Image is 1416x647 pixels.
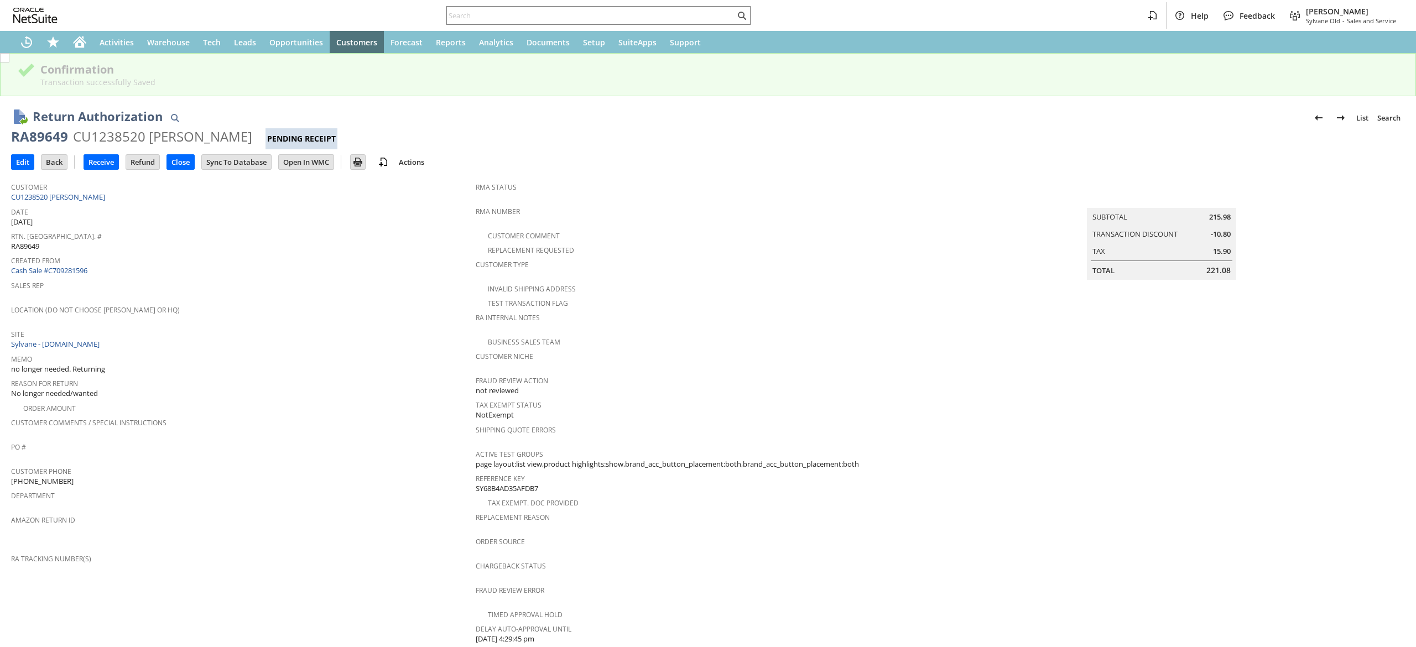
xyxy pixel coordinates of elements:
[147,37,190,48] span: Warehouse
[1312,111,1325,124] img: Previous
[476,450,543,459] a: Active Test Groups
[583,37,605,48] span: Setup
[576,31,612,53] a: Setup
[476,483,538,494] span: SY68B4AD35AFDB7
[488,284,576,294] a: Invalid Shipping Address
[11,388,98,399] span: No longer needed/wanted
[11,491,55,500] a: Department
[384,31,429,53] a: Forecast
[618,37,657,48] span: SuiteApps
[476,313,540,322] a: RA Internal Notes
[476,513,550,522] a: Replacement reason
[140,31,196,53] a: Warehouse
[23,404,76,413] a: Order Amount
[476,260,529,269] a: Customer Type
[11,476,74,487] span: [PHONE_NUMBER]
[100,37,134,48] span: Activities
[203,37,221,48] span: Tech
[476,376,548,385] a: Fraud Review Action
[520,31,576,53] a: Documents
[612,31,663,53] a: SuiteApps
[73,35,86,49] svg: Home
[1306,17,1340,25] span: Sylvane Old
[12,155,34,169] input: Edit
[476,425,556,435] a: Shipping Quote Errors
[11,232,102,241] a: Rtn. [GEOGRAPHIC_DATA]. #
[429,31,472,53] a: Reports
[11,554,91,563] a: RA Tracking Number(s)
[11,192,108,202] a: CU1238520 [PERSON_NAME]
[488,299,568,308] a: Test Transaction Flag
[447,9,735,22] input: Search
[377,155,390,169] img: add-record.svg
[1240,11,1275,21] span: Feedback
[13,8,58,23] svg: logo
[196,31,227,53] a: Tech
[488,231,560,241] a: Customer Comment
[227,31,263,53] a: Leads
[73,128,252,145] div: CU1238520 [PERSON_NAME]
[11,418,166,427] a: Customer Comments / Special Instructions
[1209,212,1231,222] span: 215.98
[1342,17,1345,25] span: -
[93,31,140,53] a: Activities
[351,155,365,169] input: Print
[1213,246,1231,257] span: 15.90
[263,31,330,53] a: Opportunities
[11,241,39,252] span: RA89649
[20,35,33,49] svg: Recent Records
[476,474,525,483] a: Reference Key
[394,157,429,167] a: Actions
[126,155,159,169] input: Refund
[735,9,748,22] svg: Search
[1352,109,1373,127] a: List
[1373,109,1405,127] a: Search
[202,155,271,169] input: Sync To Database
[265,128,337,149] div: Pending Receipt
[1206,265,1231,276] span: 221.08
[11,217,33,227] span: [DATE]
[84,155,118,169] input: Receive
[391,37,423,48] span: Forecast
[41,155,67,169] input: Back
[476,410,514,420] span: NotExempt
[11,330,24,339] a: Site
[670,37,701,48] span: Support
[476,459,859,469] span: page layout:list view,product highlights:show,brand_acc_button_placement:both,brand_acc_button_pl...
[330,31,384,53] a: Customers
[472,31,520,53] a: Analytics
[479,37,513,48] span: Analytics
[1211,229,1231,239] span: -10.80
[527,37,570,48] span: Documents
[1087,190,1236,208] caption: Summary
[436,37,466,48] span: Reports
[269,37,323,48] span: Opportunities
[336,37,377,48] span: Customers
[11,305,180,315] a: Location (Do Not Choose [PERSON_NAME] or HQ)
[11,281,44,290] a: Sales Rep
[11,442,26,452] a: PO #
[11,354,32,364] a: Memo
[66,31,93,53] a: Home
[11,256,60,265] a: Created From
[40,77,1399,87] div: Transaction successfully Saved
[476,207,520,216] a: RMA Number
[1334,111,1347,124] img: Next
[33,107,163,126] h1: Return Authorization
[488,498,579,508] a: Tax Exempt. Doc Provided
[279,155,334,169] input: Open In WMC
[476,634,534,644] span: [DATE] 4:29:45 pm
[488,610,563,619] a: Timed Approval Hold
[11,467,71,476] a: Customer Phone
[476,537,525,546] a: Order Source
[11,182,47,192] a: Customer
[168,111,181,124] img: Quick Find
[1306,6,1396,17] span: [PERSON_NAME]
[1191,11,1209,21] span: Help
[476,586,544,595] a: Fraud Review Error
[234,37,256,48] span: Leads
[1092,246,1105,256] a: Tax
[488,337,560,347] a: Business Sales Team
[476,352,533,361] a: Customer Niche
